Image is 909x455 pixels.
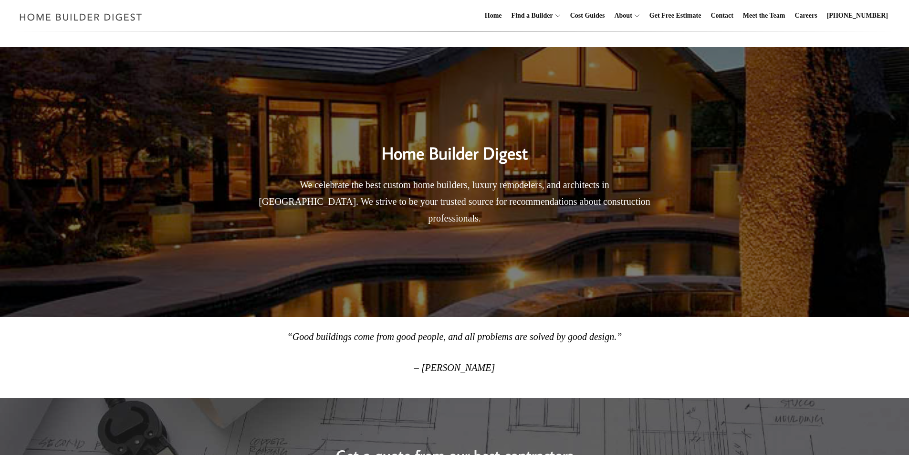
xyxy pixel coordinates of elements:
[414,362,495,373] em: – [PERSON_NAME]
[566,0,609,31] a: Cost Guides
[252,123,658,166] h2: Home Builder Digest
[707,0,737,31] a: Contact
[791,0,821,31] a: Careers
[287,331,622,342] em: “Good buildings come from good people, and all problems are solved by good design.”
[646,0,705,31] a: Get Free Estimate
[15,8,146,26] img: Home Builder Digest
[739,0,789,31] a: Meet the Team
[481,0,506,31] a: Home
[823,0,892,31] a: [PHONE_NUMBER]
[252,177,658,227] p: We celebrate the best custom home builders, luxury remodelers, and architects in [GEOGRAPHIC_DATA...
[508,0,553,31] a: Find a Builder
[610,0,632,31] a: About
